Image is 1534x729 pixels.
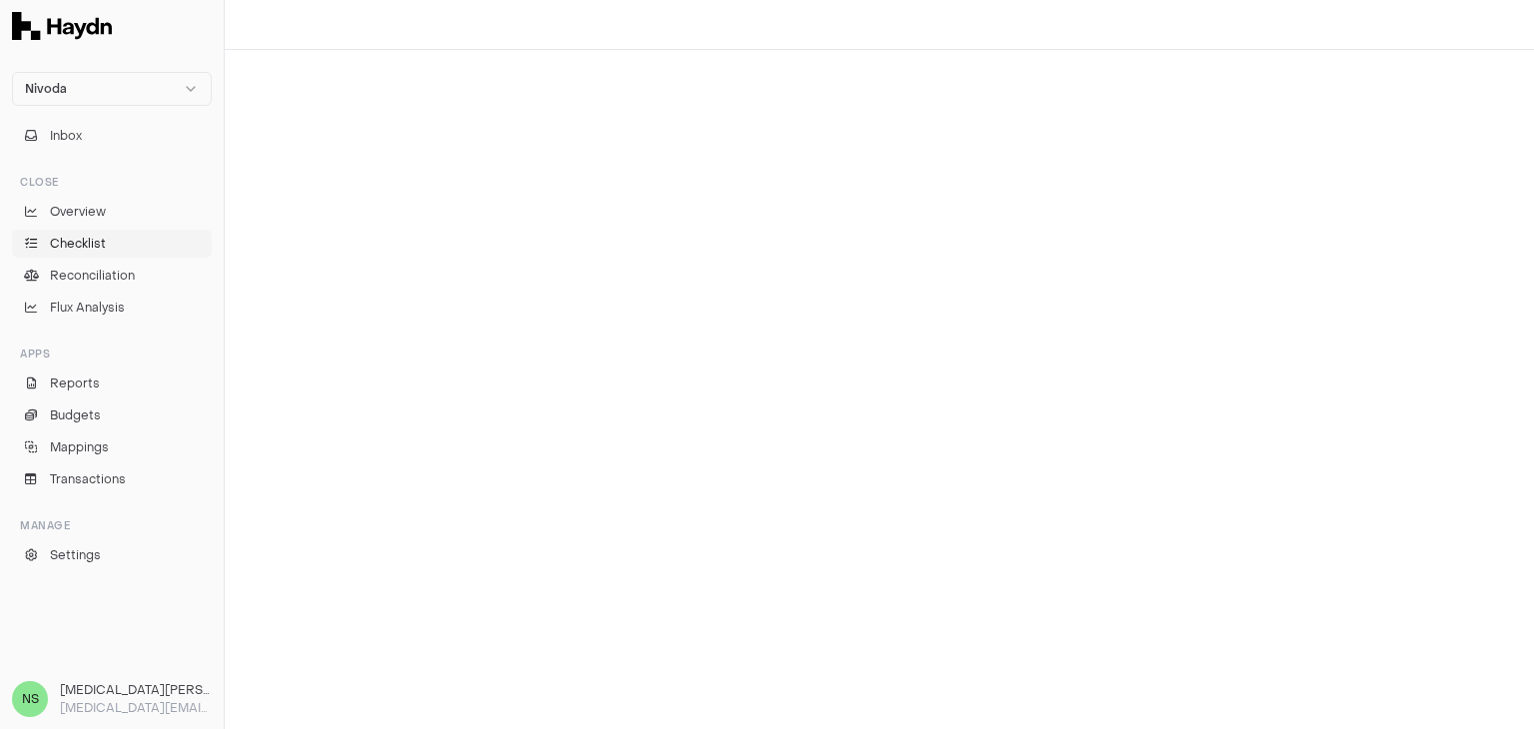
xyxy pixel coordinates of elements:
[50,406,101,424] span: Budgets
[12,369,212,397] a: Reports
[60,699,212,717] p: [MEDICAL_DATA][EMAIL_ADDRESS][DOMAIN_NAME]
[12,509,212,541] div: Manage
[12,122,212,150] button: Inbox
[50,470,126,488] span: Transactions
[12,166,212,198] div: Close
[12,230,212,258] a: Checklist
[12,401,212,429] a: Budgets
[50,127,82,145] span: Inbox
[12,72,212,106] button: Nivoda
[12,465,212,493] a: Transactions
[12,681,48,717] span: NS
[60,681,212,699] h3: [MEDICAL_DATA][PERSON_NAME]
[12,12,112,40] img: Haydn Logo
[50,438,109,456] span: Mappings
[12,541,212,569] a: Settings
[50,374,100,392] span: Reports
[50,546,101,564] span: Settings
[50,299,125,317] span: Flux Analysis
[12,294,212,322] a: Flux Analysis
[50,235,106,253] span: Checklist
[50,267,135,285] span: Reconciliation
[25,81,67,97] span: Nivoda
[12,198,212,226] a: Overview
[12,433,212,461] a: Mappings
[50,203,106,221] span: Overview
[12,262,212,290] a: Reconciliation
[12,338,212,369] div: Apps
